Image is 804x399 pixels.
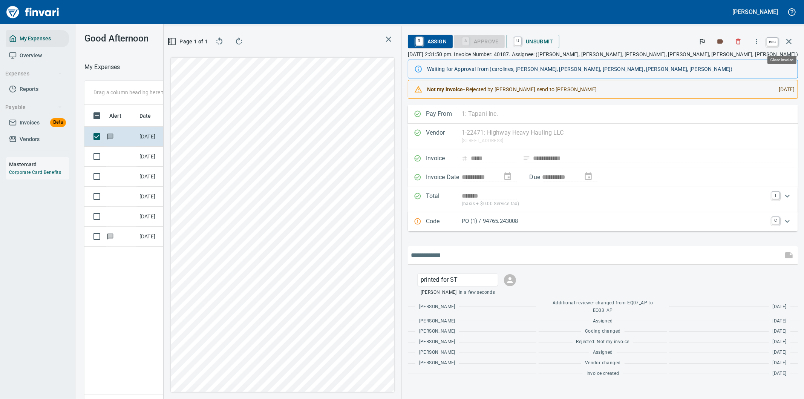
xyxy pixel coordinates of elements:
[419,303,455,311] span: [PERSON_NAME]
[84,63,120,72] nav: breadcrumb
[106,234,114,239] span: Has messages
[421,275,495,284] p: printed for ST
[773,328,787,335] span: [DATE]
[426,192,462,208] p: Total
[109,111,131,120] span: Alert
[408,35,453,48] button: RAssign
[20,84,38,94] span: Reports
[139,111,151,120] span: Date
[459,289,495,296] span: in a few seconds
[5,69,62,78] span: Expenses
[512,35,553,48] span: Unsubmit
[731,6,780,18] button: [PERSON_NAME]
[419,349,455,356] span: [PERSON_NAME]
[136,227,174,247] td: [DATE]
[6,81,69,98] a: Reports
[773,83,795,96] div: [DATE]
[462,200,767,208] p: (basis + $0.00 Service tax)
[6,114,69,131] a: InvoicesBeta
[408,51,798,58] p: [DATE] 2:31:50 pm. Invoice Number: 40187. Assignee: ([PERSON_NAME], [PERSON_NAME], [PERSON_NAME],...
[585,359,621,367] span: Vendor changed
[136,167,174,187] td: [DATE]
[6,30,69,47] a: My Expenses
[772,217,779,224] a: C
[9,170,61,175] a: Corporate Card Benefits
[9,160,69,169] h6: Mastercard
[84,63,120,72] p: My Expenses
[109,111,121,120] span: Alert
[780,246,798,264] span: This records your message into the invoice and notifies anyone mentioned
[427,83,773,96] div: - Rejected by [PERSON_NAME] send to [PERSON_NAME]
[593,349,613,356] span: Assigned
[419,318,455,325] span: [PERSON_NAME]
[773,349,787,356] span: [DATE]
[421,289,457,296] span: [PERSON_NAME]
[139,111,161,120] span: Date
[593,318,613,325] span: Assigned
[5,103,62,112] span: Payable
[6,131,69,148] a: Vendors
[419,359,455,367] span: [PERSON_NAME]
[20,135,40,144] span: Vendors
[694,33,711,50] button: Flag
[136,147,174,167] td: [DATE]
[767,38,778,46] a: esc
[542,299,664,315] span: Additional reviewer changed from EQ07_AP to EQ03_AP
[587,370,619,378] span: Invoice created
[506,35,559,48] button: UUnsubmit
[20,34,51,43] span: My Expenses
[50,118,66,127] span: Beta
[773,359,787,367] span: [DATE]
[462,217,767,226] p: PO (1) / 94765.243008
[426,217,462,227] p: Code
[514,37,521,45] a: U
[20,51,42,60] span: Overview
[93,89,204,96] p: Drag a column heading here to group the table
[2,100,65,114] button: Payable
[5,3,61,21] img: Finvari
[730,33,747,50] button: Discard
[772,192,779,199] a: T
[408,187,798,212] div: Expand
[2,67,65,81] button: Expenses
[84,33,247,44] h3: Good Afternoon
[419,338,455,346] span: [PERSON_NAME]
[6,47,69,64] a: Overview
[408,212,798,231] div: Expand
[454,38,505,44] div: Purchase Order Item required
[136,207,174,227] td: [DATE]
[170,35,208,48] button: Page 1 of 1
[576,338,630,346] span: Rejected: Not my invoice
[136,187,174,207] td: [DATE]
[414,35,447,48] span: Assign
[416,37,423,45] a: R
[773,318,787,325] span: [DATE]
[585,328,621,335] span: Coding changed
[773,303,787,311] span: [DATE]
[427,86,463,92] strong: Not my invoice
[712,33,729,50] button: Labels
[773,338,787,346] span: [DATE]
[106,134,114,139] span: Has messages
[427,62,792,76] div: Waiting for Approval from (carolines, [PERSON_NAME], [PERSON_NAME], [PERSON_NAME], [PERSON_NAME],...
[173,37,205,46] span: Page 1 of 1
[20,118,40,127] span: Invoices
[136,127,174,147] td: [DATE]
[748,33,765,50] button: More
[733,8,778,16] h5: [PERSON_NAME]
[418,274,498,286] div: Click for options
[419,328,455,335] span: [PERSON_NAME]
[773,370,787,378] span: [DATE]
